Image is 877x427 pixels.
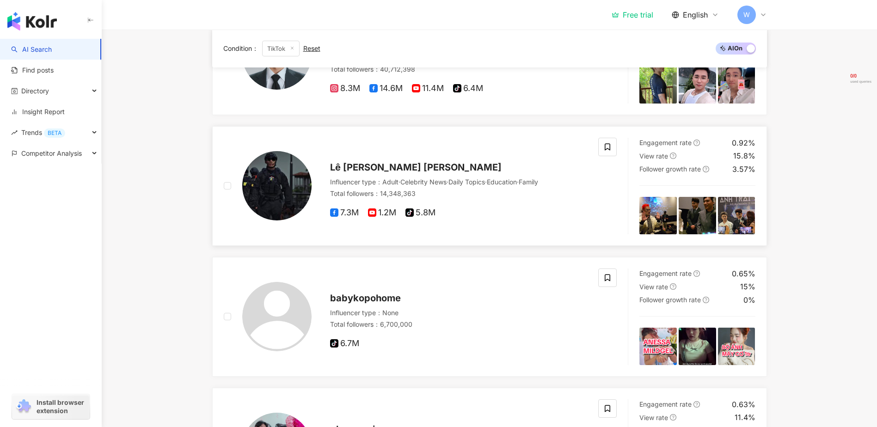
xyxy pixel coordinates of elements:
[399,178,400,186] span: ·
[15,399,32,414] img: chrome extension
[453,84,483,93] span: 6.4M
[330,308,588,317] div: Influencer type ： None
[639,269,692,277] span: Engagement rate
[639,328,677,365] img: post-image
[639,66,677,104] img: post-image
[679,66,716,104] img: post-image
[447,178,448,186] span: ·
[212,126,767,246] a: KOL AvatarLê [PERSON_NAME] [PERSON_NAME]Influencer type：Adult·Celebrity News·Daily Topics·Educati...
[679,197,716,234] img: post-image
[679,328,716,365] img: post-image
[639,165,701,173] span: Follower growth rate
[718,66,755,104] img: post-image
[693,140,700,146] span: question-circle
[11,129,18,136] span: rise
[639,296,701,304] span: Follower growth rate
[732,399,755,409] div: 0.63%
[718,197,755,234] img: post-image
[670,283,676,290] span: question-circle
[639,152,668,160] span: View rate
[400,178,447,186] span: Celebrity News
[21,143,82,164] span: Competitor Analysis
[732,138,755,148] div: 0.92%
[517,178,519,186] span: ·
[732,164,755,174] div: 3.57%
[850,73,871,79] span: 0 / 0
[405,208,435,218] span: 5.8M
[11,45,52,54] a: searchAI Search
[850,79,871,84] span: used queries
[21,80,49,101] span: Directory
[519,178,538,186] span: Family
[12,394,90,419] a: chrome extensionInstall browser extension
[735,412,755,422] div: 11.4%
[670,152,676,159] span: question-circle
[330,162,502,173] span: Lê [PERSON_NAME] [PERSON_NAME]
[639,400,692,408] span: Engagement rate
[223,44,258,52] span: Condition ：
[330,189,588,198] div: Total followers ： 14,348,363
[242,151,312,220] img: KOL Avatar
[369,84,403,93] span: 14.6M
[11,66,54,75] a: Find posts
[262,41,300,56] span: TikTok
[703,166,709,172] span: question-circle
[485,178,487,186] span: ·
[639,283,668,291] span: View rate
[639,414,668,421] span: View rate
[693,401,700,408] span: question-circle
[330,177,588,187] div: Influencer type ：
[303,45,320,52] div: Reset
[330,208,359,218] span: 7.3M
[44,128,65,138] div: BETA
[412,84,444,93] span: 11.4M
[740,281,755,292] div: 15%
[639,139,692,146] span: Engagement rate
[368,208,396,218] span: 1.2M
[703,297,709,303] span: question-circle
[330,320,588,329] div: Total followers ： 6,700,000
[693,270,700,277] span: question-circle
[612,10,653,19] a: Free trial
[670,414,676,421] span: question-circle
[733,151,755,161] div: 15.8%
[743,10,750,20] span: W
[639,197,677,234] img: post-image
[212,257,767,377] a: KOL AvatarbabykopohomeInfluencer type：NoneTotal followers：6,700,0006.7MEngagement ratequestion-ci...
[330,293,401,304] span: babykopohome
[330,84,360,93] span: 8.3M
[382,178,399,186] span: Adult
[732,268,755,279] div: 0.65%
[448,178,485,186] span: Daily Topics
[11,107,65,116] a: Insight Report
[487,178,517,186] span: Education
[683,10,708,20] span: English
[330,65,588,74] div: Total followers ： 40,712,398
[7,12,57,30] img: logo
[242,282,312,351] img: KOL Avatar
[37,398,87,415] span: Install browser extension
[743,295,755,305] div: 0%
[21,122,65,143] span: Trends
[330,339,359,348] span: 6.7M
[718,328,755,365] img: post-image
